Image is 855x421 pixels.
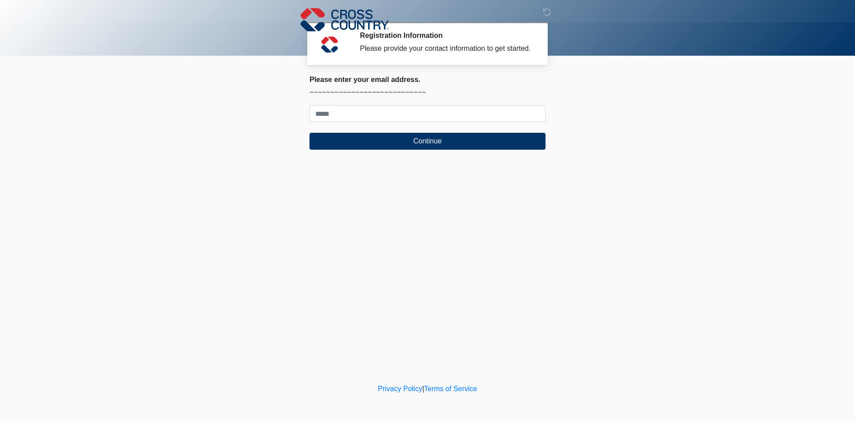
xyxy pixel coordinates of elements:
[378,385,423,392] a: Privacy Policy
[309,133,546,150] button: Continue
[360,43,532,54] div: Please provide your contact information to get started.
[301,7,389,33] img: Cross Country Logo
[424,385,477,392] a: Terms of Service
[309,87,546,98] p: ~~~~~~~~~~~~~~~~~~~~~~~~~~~~
[309,75,546,84] h2: Please enter your email address.
[316,31,343,58] img: Agent Avatar
[422,385,424,392] a: |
